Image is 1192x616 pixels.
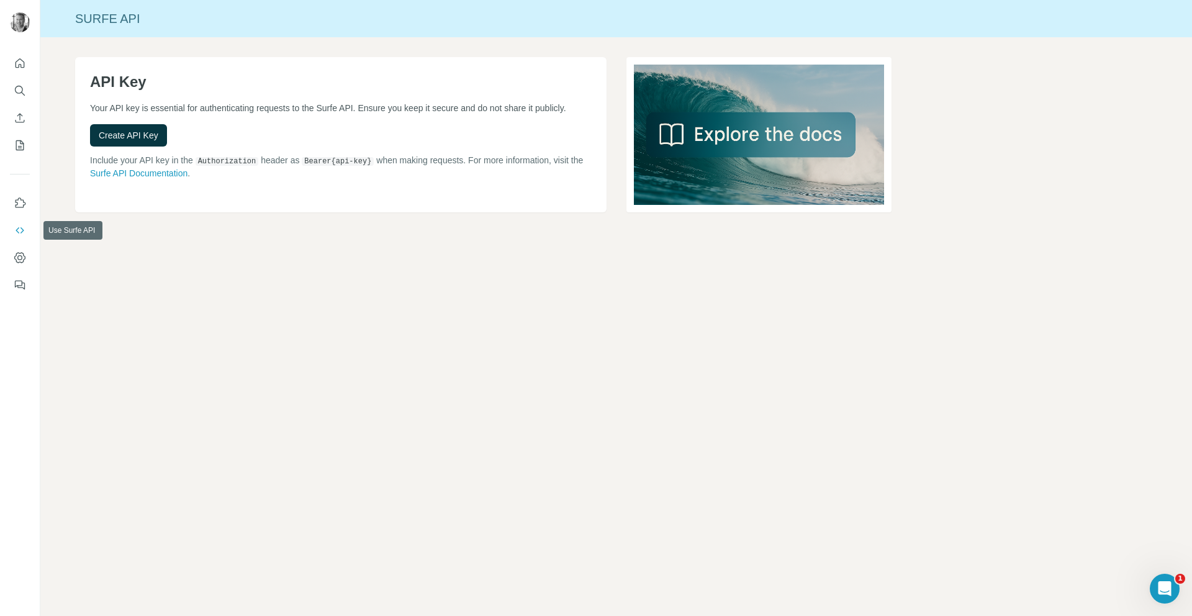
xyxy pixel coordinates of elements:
[10,274,30,296] button: Feedback
[10,247,30,269] button: Dashboard
[10,219,30,242] button: Use Surfe API
[302,157,374,166] code: Bearer {api-key}
[10,52,30,75] button: Quick start
[1150,574,1180,604] iframe: Intercom live chat
[10,79,30,102] button: Search
[1175,574,1185,584] span: 1
[10,12,30,32] img: Avatar
[196,157,259,166] code: Authorization
[40,10,1192,27] div: Surfe API
[90,154,592,179] p: Include your API key in the header as when making requests. For more information, visit the .
[10,192,30,214] button: Use Surfe on LinkedIn
[10,107,30,129] button: Enrich CSV
[90,124,167,147] button: Create API Key
[90,72,592,92] h1: API Key
[99,129,158,142] span: Create API Key
[10,134,30,156] button: My lists
[90,168,187,178] a: Surfe API Documentation
[90,102,592,114] p: Your API key is essential for authenticating requests to the Surfe API. Ensure you keep it secure...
